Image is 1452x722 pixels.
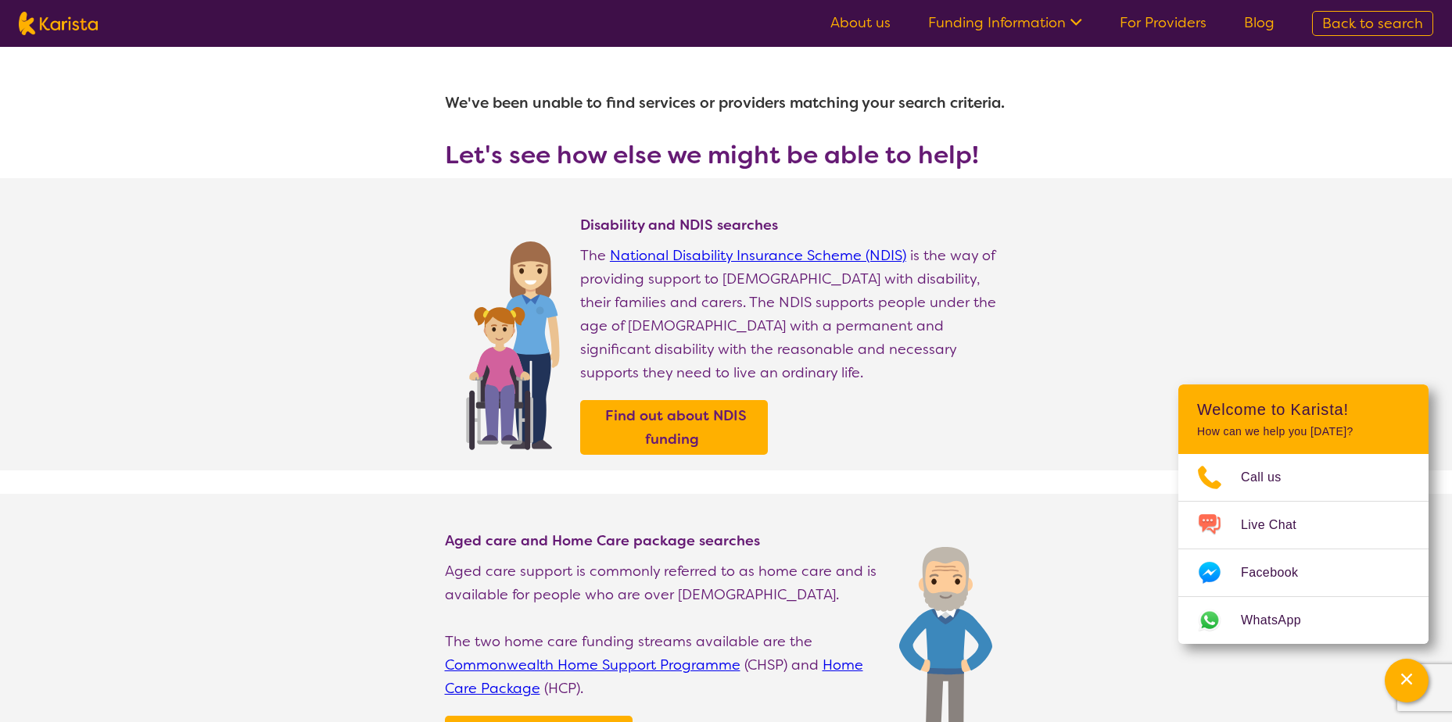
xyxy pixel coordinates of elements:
[19,12,98,35] img: Karista logo
[1241,466,1300,489] span: Call us
[1241,609,1320,632] span: WhatsApp
[1322,14,1423,33] span: Back to search
[1241,561,1317,584] span: Facebook
[445,559,884,606] p: Aged care support is commonly referred to as home care and is available for people who are over [...
[1197,425,1410,438] p: How can we help you [DATE]?
[1312,11,1433,36] a: Back to search
[580,244,1008,384] p: The is the way of providing support to [DEMOGRAPHIC_DATA] with disability, their families and car...
[928,13,1082,32] a: Funding Information
[610,246,906,265] a: National Disability Insurance Scheme (NDIS)
[1178,597,1429,644] a: Web link opens in a new tab.
[830,13,891,32] a: About us
[584,404,764,451] a: Find out about NDIS funding
[445,531,884,550] h4: Aged care and Home Care package searches
[445,656,740,674] a: Commonwealth Home Support Programme
[1244,13,1275,32] a: Blog
[580,216,1008,234] h4: Disability and NDIS searches
[605,406,747,449] b: Find out about NDIS funding
[445,630,884,700] p: The two home care funding streams available are the (CHSP) and (HCP).
[461,231,565,450] img: Find NDIS and Disability services and providers
[1178,454,1429,644] ul: Choose channel
[445,141,1008,169] h3: Let's see how else we might be able to help!
[1178,384,1429,644] div: Channel Menu
[445,84,1008,122] h1: We've been unable to find services or providers matching your search criteria.
[1241,513,1315,537] span: Live Chat
[1197,400,1410,419] h2: Welcome to Karista!
[1385,659,1429,702] button: Channel Menu
[1120,13,1206,32] a: For Providers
